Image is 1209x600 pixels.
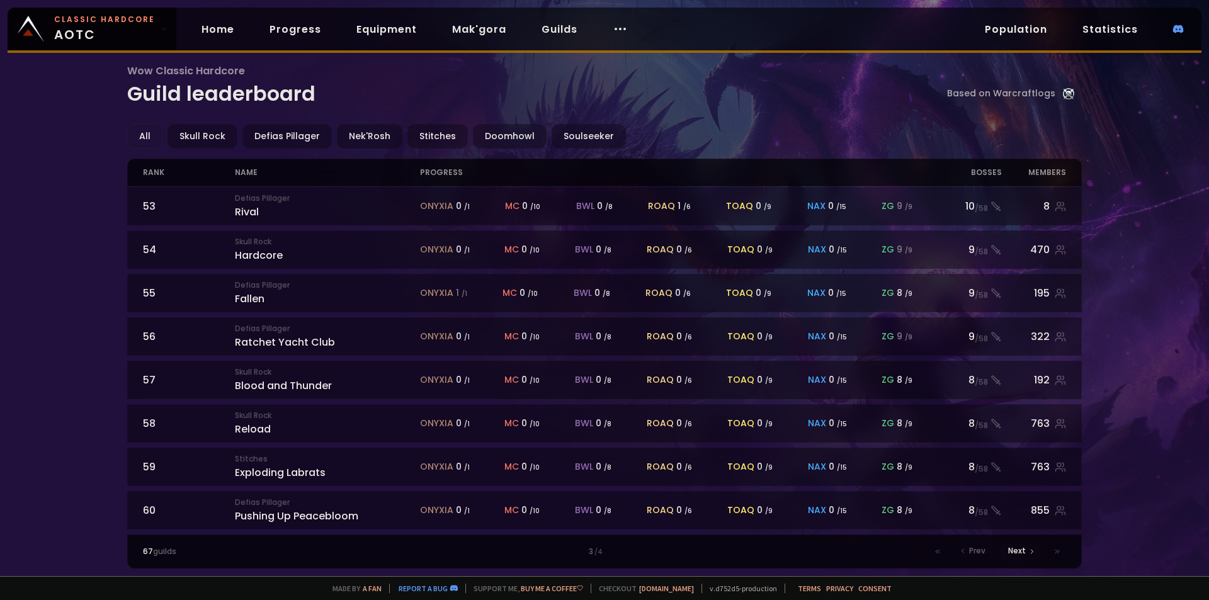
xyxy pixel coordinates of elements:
small: / 9 [765,506,773,516]
small: / 1 [464,376,470,385]
div: 0 [456,460,470,473]
a: 59StitchesExploding Labratsonyxia 0 /1mc 0 /10bwl 0 /8roaq 0 /6toaq 0 /9nax 0 /15zg 8 /98/58763 [127,448,1082,486]
small: / 9 [764,202,771,212]
div: 9 [928,242,1001,258]
span: onyxia [420,460,453,473]
span: AOTC [54,14,155,44]
span: nax [808,243,826,256]
span: nax [807,200,826,213]
a: Consent [858,584,892,593]
div: 0 [521,330,540,343]
span: mc [502,286,517,300]
div: 8 [1002,198,1067,214]
div: 60 [143,502,236,518]
a: Classic HardcoreAOTC [8,8,176,50]
small: Defias Pillager [235,193,419,204]
small: / 6 [684,376,692,385]
small: / 8 [604,332,611,342]
div: guilds [143,546,374,557]
span: onyxia [420,243,453,256]
small: / 8 [604,376,611,385]
small: / 15 [837,506,847,516]
small: / 10 [530,376,540,385]
span: nax [808,417,826,430]
small: / 58 [975,420,988,431]
span: zg [882,417,894,430]
small: / 9 [765,246,773,255]
span: roaq [647,243,674,256]
div: Bosses [928,159,1001,186]
div: progress [420,159,928,186]
a: Privacy [826,584,853,593]
span: roaq [647,417,674,430]
div: 0 [594,286,610,300]
a: 57Skull RockBlood and Thunderonyxia 0 /1mc 0 /10bwl 0 /8roaq 0 /6toaq 0 /9nax 0 /15zg 8 /98/58192 [127,361,1082,399]
div: 0 [757,330,773,343]
div: Defias Pillager [242,124,332,149]
div: 192 [1002,372,1067,388]
a: Equipment [346,16,427,42]
small: Classic Hardcore [54,14,155,25]
small: / 9 [764,289,771,298]
span: mc [504,504,519,517]
div: 54 [143,242,236,258]
a: [DOMAIN_NAME] [639,584,694,593]
small: / 58 [975,290,988,301]
div: 195 [1002,285,1067,301]
span: mc [505,200,519,213]
span: bwl [575,504,593,517]
a: Progress [259,16,331,42]
div: Soulseeker [552,124,626,149]
span: onyxia [420,373,453,387]
span: bwl [575,373,593,387]
small: / 58 [975,246,988,258]
div: 0 [756,200,771,213]
span: nax [808,373,826,387]
div: 55 [143,285,236,301]
div: 0 [828,286,846,300]
h1: Guild leaderboard [127,63,940,109]
div: 0 [676,243,692,256]
div: 0 [757,243,773,256]
small: / 10 [530,246,540,255]
small: / 8 [604,506,611,516]
span: toaq [727,460,754,473]
div: 0 [596,460,611,473]
span: mc [504,417,519,430]
span: roaq [647,460,674,473]
div: 0 [597,200,613,213]
span: toaq [727,373,754,387]
small: / 9 [765,332,773,342]
div: 0 [596,373,611,387]
div: 0 [456,504,470,517]
span: Made by [325,584,382,593]
span: nax [808,504,826,517]
small: Skull Rock [235,366,419,378]
small: Skull Rock [235,236,419,247]
span: toaq [727,330,754,343]
div: 58 [143,416,236,431]
a: Report a bug [399,584,448,593]
span: Wow Classic Hardcore [127,63,940,79]
small: / 6 [683,202,691,212]
small: / 6 [684,506,692,516]
span: Support me, [465,584,583,593]
small: / 9 [905,506,912,516]
div: 0 [829,330,847,343]
div: 0 [676,373,692,387]
div: 1 [456,286,467,300]
small: Defias Pillager [235,280,419,291]
div: 0 [829,504,847,517]
span: zg [882,286,894,300]
span: onyxia [420,286,453,300]
div: 0 [757,460,773,473]
small: / 10 [530,332,540,342]
span: zg [882,373,894,387]
span: bwl [574,286,592,300]
div: 8 [897,417,912,430]
span: toaq [727,417,754,430]
div: 0 [456,200,470,213]
span: v. d752d5 - production [701,584,777,593]
small: / 15 [837,463,847,472]
div: 8 [928,502,1001,518]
